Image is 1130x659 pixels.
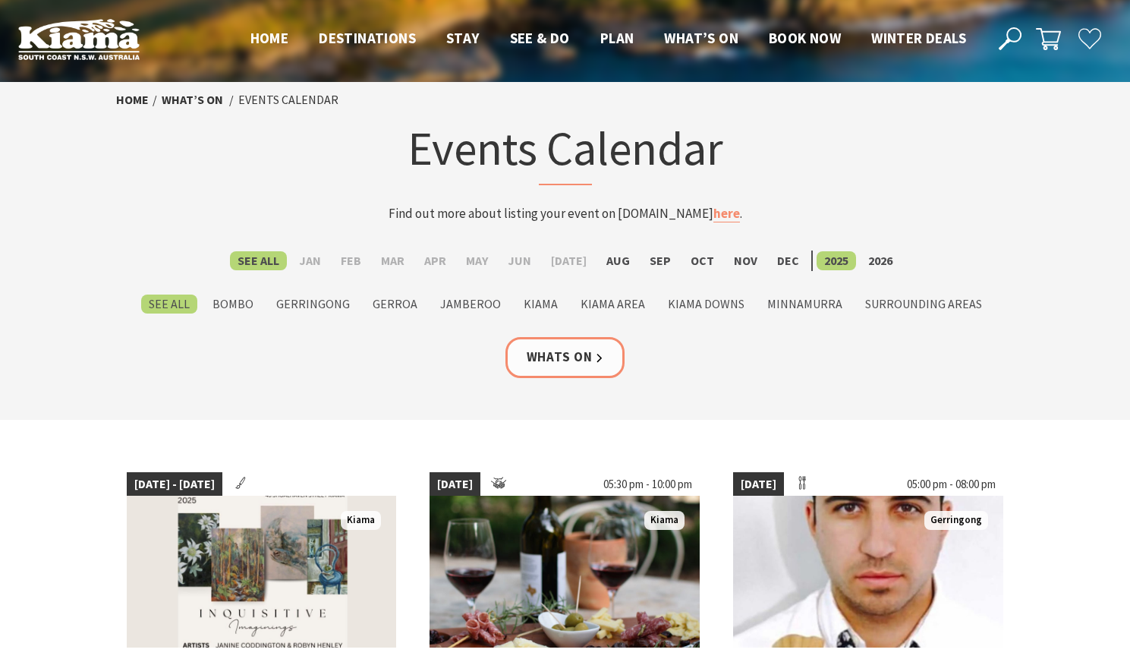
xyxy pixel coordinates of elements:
img: Jason Invernon [733,496,1003,648]
span: 05:30 pm - 10:00 pm [596,472,700,497]
a: Home [116,92,149,108]
label: See All [230,251,287,270]
label: Kiama Area [573,295,653,314]
span: Destinations [319,29,416,47]
label: Dec [770,251,807,270]
label: Jamberoo [433,295,508,314]
label: Kiama [516,295,565,314]
label: Nov [726,251,765,270]
span: Home [250,29,289,47]
a: What’s On [162,92,223,108]
label: Apr [417,251,454,270]
h1: Events Calendar [268,118,863,185]
label: Gerroa [365,295,425,314]
label: Oct [683,251,722,270]
span: Gerringong [924,511,988,530]
span: Winter Deals [871,29,966,47]
label: Gerringong [269,295,357,314]
label: Bombo [205,295,261,314]
span: Plan [600,29,634,47]
label: Jun [500,251,539,270]
label: 2025 [817,251,856,270]
span: See & Do [510,29,570,47]
label: Aug [599,251,637,270]
span: 05:00 pm - 08:00 pm [899,472,1003,497]
label: [DATE] [543,251,594,270]
label: Feb [333,251,369,270]
label: May [458,251,496,270]
a: here [713,205,740,222]
label: 2026 [861,251,900,270]
span: Book now [769,29,841,47]
img: Kiama Logo [18,18,140,60]
span: Kiama [341,511,381,530]
img: Wine and cheese placed on a table to enjoy [430,496,700,648]
span: Stay [446,29,480,47]
span: [DATE] - [DATE] [127,472,222,497]
label: Mar [373,251,412,270]
span: [DATE] [733,472,784,497]
a: Whats On [505,337,625,377]
label: Minnamurra [760,295,850,314]
label: Jan [291,251,329,270]
nav: Main Menu [235,27,981,52]
label: See All [141,295,197,314]
label: Kiama Downs [660,295,752,314]
label: Surrounding Areas [858,295,990,314]
span: What’s On [664,29,738,47]
p: Find out more about listing your event on [DOMAIN_NAME] . [268,203,863,224]
li: Events Calendar [238,90,338,110]
span: Kiama [644,511,685,530]
label: Sep [642,251,678,270]
span: [DATE] [430,472,480,497]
